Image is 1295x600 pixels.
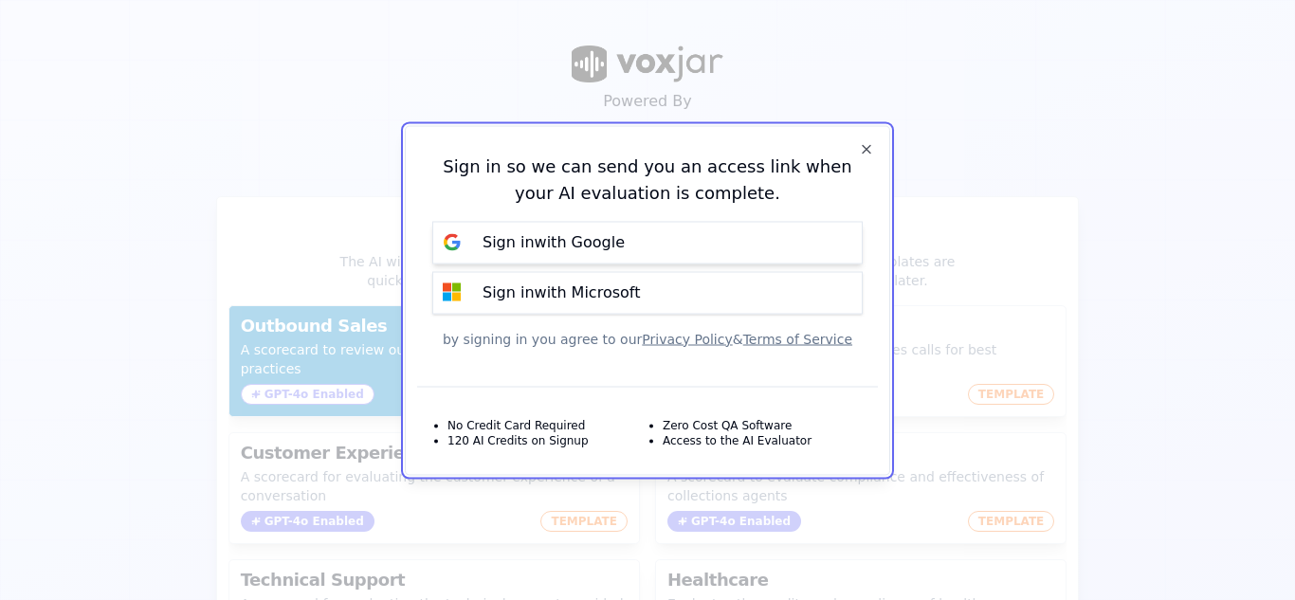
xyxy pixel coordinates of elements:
[433,224,471,262] img: google Sign in button
[743,329,852,348] button: Terms of Service
[447,432,589,447] li: 120 AI Credits on Signup
[483,282,640,304] p: Sign in with Microsoft
[432,221,863,264] button: Sign inwith Google
[432,329,863,348] div: by signing in you agree to our &
[483,231,625,254] p: Sign in with Google
[432,271,863,314] button: Sign inwith Microsoft
[433,274,471,312] img: microsoft Sign in button
[447,417,585,432] li: No Credit Card Required
[642,329,732,348] button: Privacy Policy
[663,417,792,432] li: Zero Cost QA Software
[663,432,812,447] li: Access to the AI Evaluator
[432,153,863,206] div: Sign in so we can send you an access link when your AI evaluation is complete.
